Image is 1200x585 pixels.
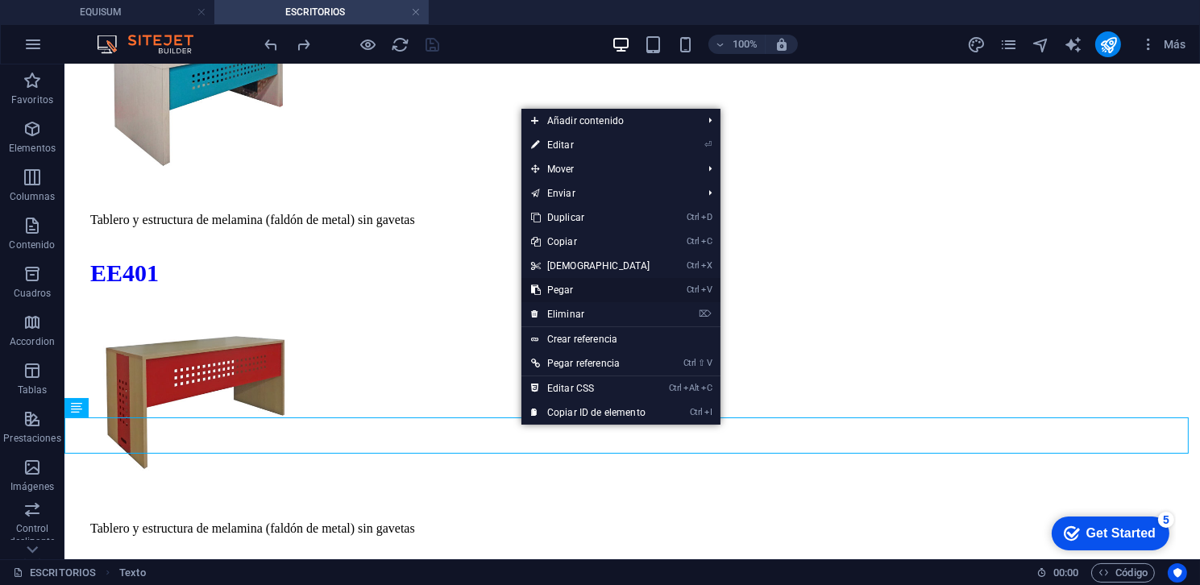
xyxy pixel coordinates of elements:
[999,35,1018,54] i: Páginas (Ctrl+Alt+S)
[263,35,281,54] i: Deshacer: Cambiar imagen (Ctrl+Z)
[11,93,53,106] p: Favoritos
[214,3,429,21] h4: ESCRITORIOS
[14,287,52,300] p: Cuadros
[683,383,700,393] i: Alt
[1053,563,1078,583] span: 00 00
[295,35,313,54] i: Rehacer: Pegar (Ctrl+Y, ⌘+Y)
[701,284,712,295] i: V
[707,358,712,368] i: V
[701,260,712,271] i: X
[521,351,660,375] a: Ctrl⇧VPegar referencia
[521,181,696,205] a: Enviar
[701,383,712,393] i: C
[701,212,712,222] i: D
[687,260,700,271] i: Ctrl
[1032,35,1050,54] i: Navegador
[119,563,145,583] span: Haz clic para seleccionar y doble clic para editar
[966,35,986,54] button: design
[294,35,313,54] button: redo
[521,157,696,181] span: Mover
[10,480,54,493] p: Imágenes
[521,376,660,400] a: CtrlAltCEditar CSS
[999,35,1018,54] button: pages
[687,236,700,247] i: Ctrl
[1099,35,1118,54] i: Publicar
[701,236,712,247] i: C
[698,358,705,368] i: ⇧
[690,407,703,417] i: Ctrl
[9,142,56,155] p: Elementos
[18,384,48,396] p: Tablas
[93,35,214,54] img: Editor Logo
[521,400,660,425] a: CtrlICopiar ID de elemento
[359,35,378,54] button: Haz clic para salir del modo de previsualización y seguir editando
[1063,35,1082,54] button: text_generator
[391,35,410,54] button: reload
[3,432,60,445] p: Prestaciones
[699,309,712,319] i: ⌦
[48,18,117,32] div: Get Started
[119,3,135,19] div: 5
[708,35,766,54] button: 100%
[1065,566,1067,579] span: :
[1168,563,1187,583] button: Usercentrics
[1095,31,1121,57] button: publish
[521,254,660,278] a: CtrlX[DEMOGRAPHIC_DATA]
[521,230,660,254] a: CtrlCCopiar
[392,35,410,54] i: Volver a cargar página
[521,327,720,351] a: Crear referencia
[119,563,145,583] nav: breadcrumb
[704,139,712,150] i: ⏎
[687,212,700,222] i: Ctrl
[1064,35,1082,54] i: AI Writer
[9,239,55,251] p: Contenido
[704,407,712,417] i: I
[521,205,660,230] a: CtrlDDuplicar
[521,302,660,326] a: ⌦Eliminar
[10,335,55,348] p: Accordion
[1140,36,1186,52] span: Más
[687,284,700,295] i: Ctrl
[10,190,56,203] p: Columnas
[1036,563,1079,583] h6: Tiempo de la sesión
[521,278,660,302] a: CtrlVPegar
[13,8,131,42] div: Get Started 5 items remaining, 0% complete
[262,35,281,54] button: undo
[967,35,986,54] i: Diseño (Ctrl+Alt+Y)
[1091,563,1155,583] button: Código
[1098,563,1148,583] span: Código
[683,358,696,368] i: Ctrl
[1031,35,1050,54] button: navigator
[733,35,758,54] h6: 100%
[1134,31,1193,57] button: Más
[669,383,682,393] i: Ctrl
[521,109,696,133] span: Añadir contenido
[13,563,96,583] a: Haz clic para cancelar la selección y doble clic para abrir páginas
[521,133,660,157] a: ⏎Editar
